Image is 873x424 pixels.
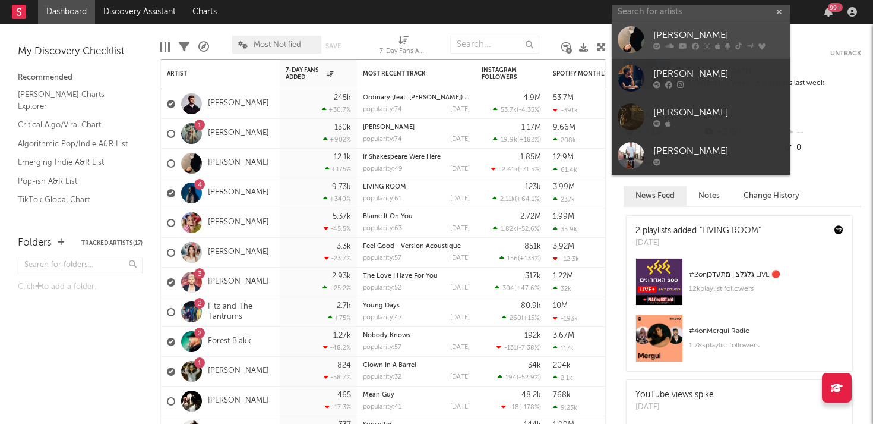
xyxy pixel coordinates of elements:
[208,366,269,376] a: [PERSON_NAME]
[824,7,833,17] button: 99+
[553,315,578,322] div: -193k
[627,258,852,315] a: #2onגלגלצ | מתעדכן LIVE 🔴12kplaylist followers
[334,153,351,161] div: 12.1k
[501,107,517,114] span: 53.7k
[208,158,269,168] a: [PERSON_NAME]
[689,338,843,353] div: 1.78k playlist followers
[379,30,427,64] div: 7-Day Fans Added (7-Day Fans Added)
[322,106,351,114] div: +30.7 %
[208,337,251,347] a: Forest Blakk
[363,315,402,321] div: popularity: 47
[363,243,461,250] a: Feel Good - Version Acoustique
[520,256,539,262] span: +133 %
[363,392,470,398] div: Mean Guy
[501,226,517,233] span: 1.82k
[635,389,714,401] div: YouTube views spike
[160,30,170,64] div: Edit Columns
[687,186,732,206] button: Notes
[553,332,574,340] div: 3.67M
[363,362,470,369] div: Clown In A Barrel
[524,332,541,340] div: 192k
[379,45,427,59] div: 7-Day Fans Added (7-Day Fans Added)
[450,404,470,410] div: [DATE]
[553,70,642,77] div: Spotify Monthly Listeners
[333,332,351,340] div: 1.27k
[334,94,351,102] div: 245k
[363,303,400,309] a: Young Days
[328,314,351,322] div: +75 %
[732,186,811,206] button: Change History
[18,137,131,150] a: Algorithmic Pop/Indie A&R List
[635,225,761,237] div: 2 playlists added
[612,59,790,98] a: [PERSON_NAME]
[499,167,518,173] span: -2.41k
[363,213,470,220] div: Blame It On You
[653,67,784,81] div: [PERSON_NAME]
[363,392,394,398] a: Mean Guy
[553,136,576,144] div: 208k
[208,218,269,228] a: [PERSON_NAME]
[516,285,539,292] span: +47.6 %
[612,98,790,136] a: [PERSON_NAME]
[505,375,517,381] span: 194
[450,344,470,351] div: [DATE]
[323,344,351,351] div: -48.2 %
[324,225,351,233] div: -45.5 %
[553,196,575,203] div: 237k
[653,145,784,159] div: [PERSON_NAME]
[553,362,571,369] div: 204k
[553,344,574,352] div: 117k
[363,154,441,161] a: If Shakespeare Were Here
[553,285,571,293] div: 32k
[553,272,573,280] div: 1.22M
[520,153,541,161] div: 1.85M
[334,124,351,131] div: 130k
[208,247,269,257] a: [PERSON_NAME]
[286,67,324,81] span: 7-Day Fans Added
[528,362,541,369] div: 34k
[18,212,131,225] a: Recommended For You
[18,193,131,206] a: TikTok Global Chart
[363,154,470,161] div: If Shakespeare Were Here
[363,285,401,291] div: popularity: 52
[450,255,470,262] div: [DATE]
[509,404,519,411] span: -18
[450,374,470,381] div: [DATE]
[81,240,143,246] button: Tracked Artists(17)
[502,285,514,292] span: 304
[500,196,515,203] span: 2.11k
[363,273,470,279] div: The Love I Have For You
[828,3,843,12] div: 99 +
[450,166,470,172] div: [DATE]
[518,375,539,381] span: -52.9 %
[492,195,541,203] div: ( )
[18,257,143,274] input: Search for folders...
[450,196,470,202] div: [DATE]
[553,391,571,399] div: 768k
[179,30,189,64] div: Filters
[363,362,416,369] a: Clown In A Barrel
[700,227,761,235] a: "LIVING ROOM"
[553,243,574,250] div: 3.92M
[498,373,541,381] div: ( )
[553,166,577,174] div: 61.4k
[322,284,351,292] div: +25.2 %
[689,282,843,296] div: 12k playlist followers
[337,362,351,369] div: 824
[363,243,470,250] div: Feel Good - Version Acoustique
[208,128,269,139] a: [PERSON_NAME]
[325,43,341,49] button: Save
[553,183,575,191] div: 3.99M
[689,324,843,338] div: # 4 on Mergui Radio
[363,196,401,202] div: popularity: 61
[553,302,568,310] div: 10M
[208,396,269,406] a: [PERSON_NAME]
[363,136,402,143] div: popularity: 74
[501,137,517,143] span: 19.9k
[363,332,470,339] div: Nobody Knows
[553,225,577,233] div: 35.9k
[18,236,52,250] div: Folders
[496,344,541,351] div: ( )
[518,107,539,114] span: -4.35 %
[323,136,351,143] div: +902 %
